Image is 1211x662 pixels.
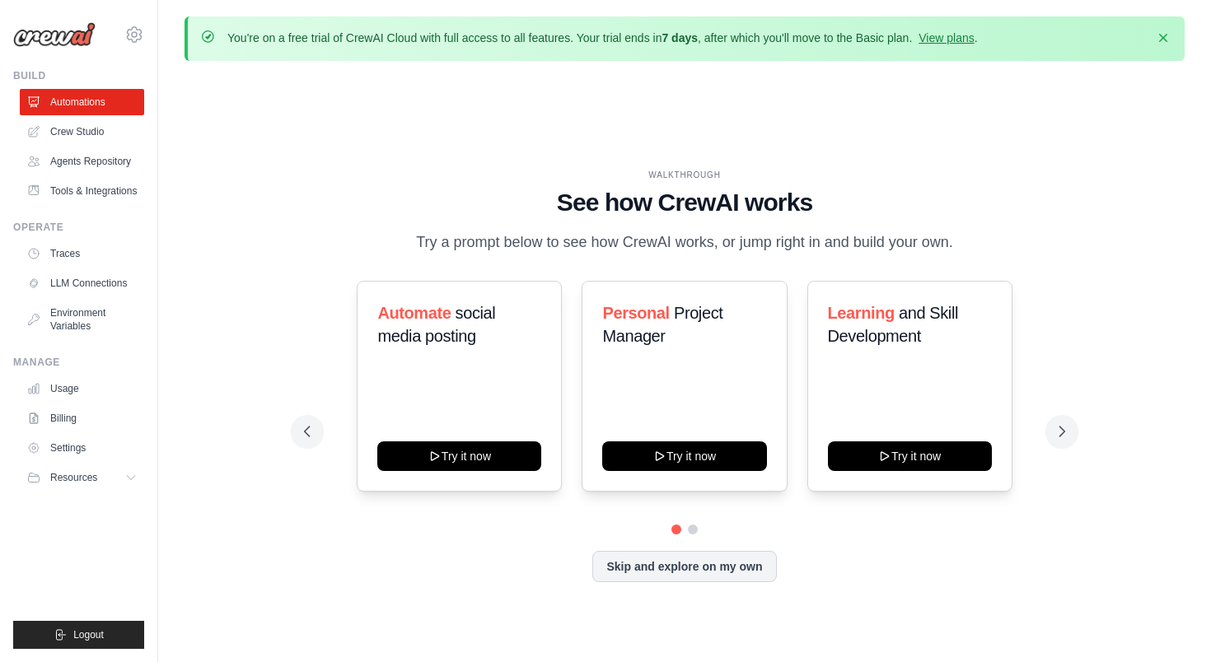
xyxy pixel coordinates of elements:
a: View plans [919,31,974,44]
a: Settings [20,435,144,461]
div: WALKTHROUGH [304,169,1064,181]
span: Personal [602,304,669,322]
h1: See how CrewAI works [304,188,1064,217]
a: Crew Studio [20,119,144,145]
p: You're on a free trial of CrewAI Cloud with full access to all features. Your trial ends in , aft... [227,30,978,46]
span: Automate [377,304,451,322]
button: Try it now [828,441,992,471]
span: Resources [50,471,97,484]
a: Environment Variables [20,300,144,339]
div: Operate [13,221,144,234]
span: Learning [828,304,895,322]
button: Try it now [602,441,766,471]
a: Tools & Integrations [20,178,144,204]
img: Logo [13,22,96,47]
div: Manage [13,356,144,369]
button: Logout [13,621,144,649]
a: Billing [20,405,144,431]
a: Automations [20,89,144,115]
button: Resources [20,464,144,491]
a: Usage [20,375,144,402]
button: Try it now [377,441,541,471]
a: LLM Connections [20,270,144,296]
p: Try a prompt below to see how CrewAI works, or jump right in and build your own. [408,231,961,254]
div: Build [13,69,144,82]
a: Traces [20,240,144,267]
a: Agents Repository [20,148,144,175]
span: Logout [73,628,104,641]
strong: 7 days [662,31,698,44]
button: Skip and explore on my own [592,551,776,582]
